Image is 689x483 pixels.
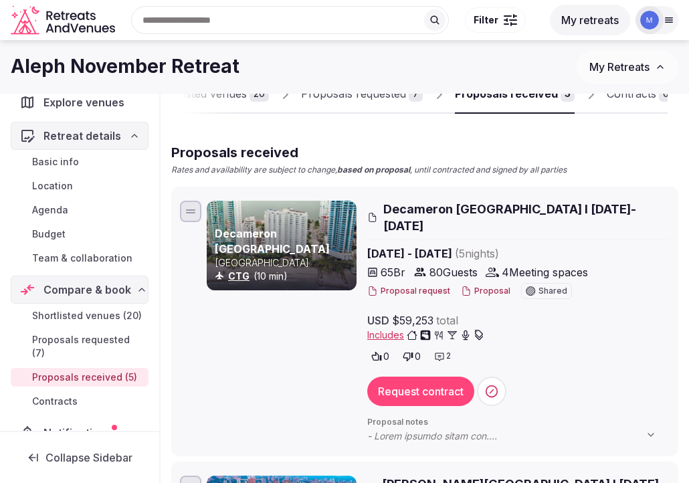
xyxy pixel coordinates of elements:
[538,287,567,295] span: Shared
[455,75,575,114] a: Proposals received5
[11,5,118,35] a: Visit the homepage
[367,328,484,342] button: Includes
[429,264,478,280] span: 80 Guests
[409,86,423,102] div: 7
[32,309,142,322] span: Shortlisted venues (20)
[436,312,458,328] span: total
[43,94,130,110] span: Explore venues
[367,377,474,406] button: Request contract
[11,5,118,35] svg: Retreats and Venues company logo
[250,86,269,102] div: 20
[367,286,450,297] button: Proposal request
[11,54,239,80] h1: Aleph November Retreat
[392,312,433,328] span: $59,253
[399,347,425,366] button: 0
[455,86,558,102] div: Proposals received
[11,306,149,325] a: Shortlisted venues (20)
[32,203,68,217] span: Agenda
[32,227,66,241] span: Budget
[171,143,567,162] h2: Proposals received
[32,395,78,408] span: Contracts
[11,368,149,387] a: Proposals received (5)
[367,347,393,366] button: 0
[455,247,499,260] span: ( 5 night s )
[383,350,389,363] span: 0
[153,86,247,102] div: Shortlisted venues
[228,270,250,282] a: CTG
[502,264,588,280] span: 4 Meeting spaces
[415,350,421,363] span: 0
[640,11,659,29] img: maddie
[301,75,423,114] a: Proposals requested7
[171,165,567,176] p: Rates and availability are subject to change, , until contracted and signed by all parties
[32,155,79,169] span: Basic info
[11,153,149,171] a: Basic info
[383,201,670,234] span: Decameron [GEOGRAPHIC_DATA] I [DATE]-[DATE]
[367,312,389,328] span: USD
[11,330,149,363] a: Proposals requested (7)
[301,86,406,102] div: Proposals requested
[659,86,673,102] div: 0
[11,392,149,411] a: Contracts
[446,351,451,362] span: 2
[11,88,149,116] a: Explore venues
[461,286,510,297] button: Proposal
[11,249,149,268] a: Team & collaboration
[381,264,405,280] span: 65 Br
[337,165,410,175] strong: based on proposal
[43,282,131,298] span: Compare & book
[45,451,132,464] span: Collapse Sidebar
[43,425,117,441] span: Notifications
[43,128,121,144] span: Retreat details
[32,252,132,265] span: Team & collaboration
[215,227,330,255] a: Decameron [GEOGRAPHIC_DATA]
[561,86,575,102] div: 5
[550,13,630,27] a: My retreats
[32,179,73,193] span: Location
[215,270,354,283] div: (10 min)
[474,13,498,27] span: Filter
[607,75,673,114] a: Contracts0
[465,7,526,33] button: Filter
[228,270,250,283] button: CTG
[11,201,149,219] a: Agenda
[367,429,670,443] span: - Lorem ipsumdo sitam con. - Adipi elits-do eius 84.62tem - Incid utlab-etd magn 38.54ali. - Enim...
[367,246,670,262] span: [DATE] - [DATE]
[11,177,149,195] a: Location
[589,60,650,74] span: My Retreats
[550,5,630,35] button: My retreats
[215,256,354,270] p: [GEOGRAPHIC_DATA]
[367,417,670,428] span: Proposal notes
[32,371,137,384] span: Proposals received (5)
[153,75,269,114] a: Shortlisted venues20
[577,50,678,84] button: My Retreats
[32,333,143,360] span: Proposals requested (7)
[11,443,149,472] button: Collapse Sidebar
[607,86,656,102] div: Contracts
[11,225,149,244] a: Budget
[11,419,149,447] a: Notifications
